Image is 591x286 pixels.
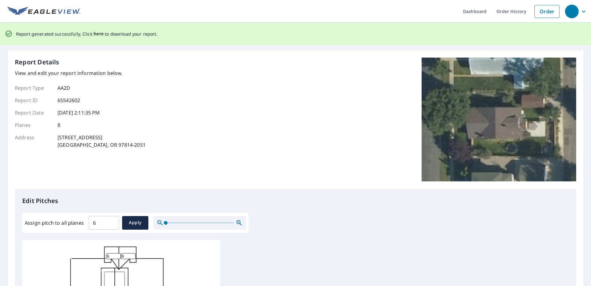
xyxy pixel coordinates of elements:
[15,84,52,92] p: Report Type
[57,84,70,92] p: AA2D
[25,219,84,227] label: Assign pitch to all planes
[127,219,143,227] span: Apply
[422,58,576,181] img: Top image
[7,7,80,16] img: EV Logo
[94,30,104,38] button: here
[15,134,52,149] p: Address
[57,109,100,116] p: [DATE] 2:11:35 PM
[15,58,59,67] p: Report Details
[57,121,60,129] p: 8
[122,216,148,230] button: Apply
[22,196,569,206] p: Edit Pitches
[534,5,559,18] a: Order
[16,30,158,38] p: Report generated successfully. Click to download your report.
[57,97,80,104] p: 65542602
[15,121,52,129] p: Planes
[15,97,52,104] p: Report ID
[15,69,146,77] p: View and edit your report information below.
[15,109,52,116] p: Report Date
[57,134,146,149] p: [STREET_ADDRESS] [GEOGRAPHIC_DATA], OR 97814-2051
[89,214,119,232] input: 00.0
